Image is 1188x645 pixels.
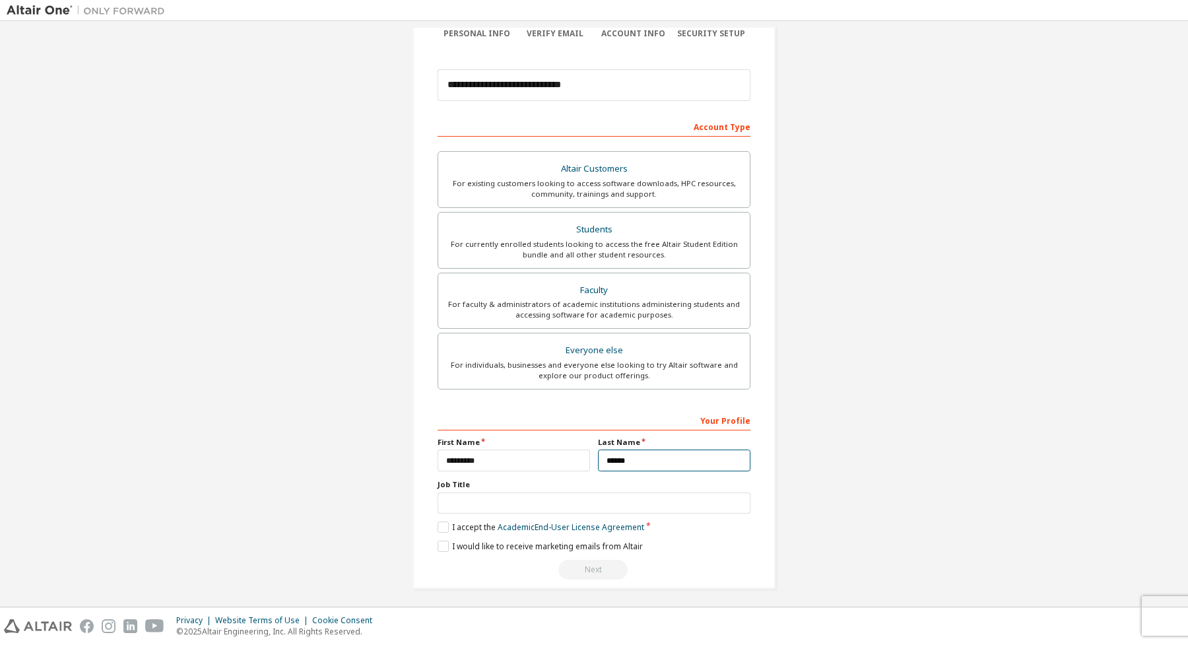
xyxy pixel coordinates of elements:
div: Verify Email [516,28,595,39]
img: facebook.svg [80,619,94,633]
div: Altair Customers [446,160,742,178]
div: Security Setup [673,28,751,39]
div: For existing customers looking to access software downloads, HPC resources, community, trainings ... [446,178,742,199]
div: For individuals, businesses and everyone else looking to try Altair software and explore our prod... [446,360,742,381]
label: Job Title [438,479,750,490]
img: instagram.svg [102,619,115,633]
label: Last Name [598,437,750,448]
label: I would like to receive marketing emails from Altair [438,541,643,552]
img: altair_logo.svg [4,619,72,633]
div: Cookie Consent [312,615,380,626]
div: Privacy [176,615,215,626]
div: Personal Info [438,28,516,39]
div: Read and acccept EULA to continue [438,560,750,580]
div: Faculty [446,281,742,300]
label: First Name [438,437,590,448]
div: Your Profile [438,409,750,430]
div: Everyone else [446,341,742,360]
a: Academic End-User License Agreement [498,522,644,533]
div: Account Type [438,116,750,137]
img: Altair One [7,4,172,17]
img: linkedin.svg [123,619,137,633]
label: I accept the [438,522,644,533]
div: Website Terms of Use [215,615,312,626]
img: youtube.svg [145,619,164,633]
div: Students [446,221,742,239]
p: © 2025 Altair Engineering, Inc. All Rights Reserved. [176,626,380,637]
div: For faculty & administrators of academic institutions administering students and accessing softwa... [446,299,742,320]
div: For currently enrolled students looking to access the free Altair Student Edition bundle and all ... [446,239,742,260]
div: Account Info [594,28,673,39]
